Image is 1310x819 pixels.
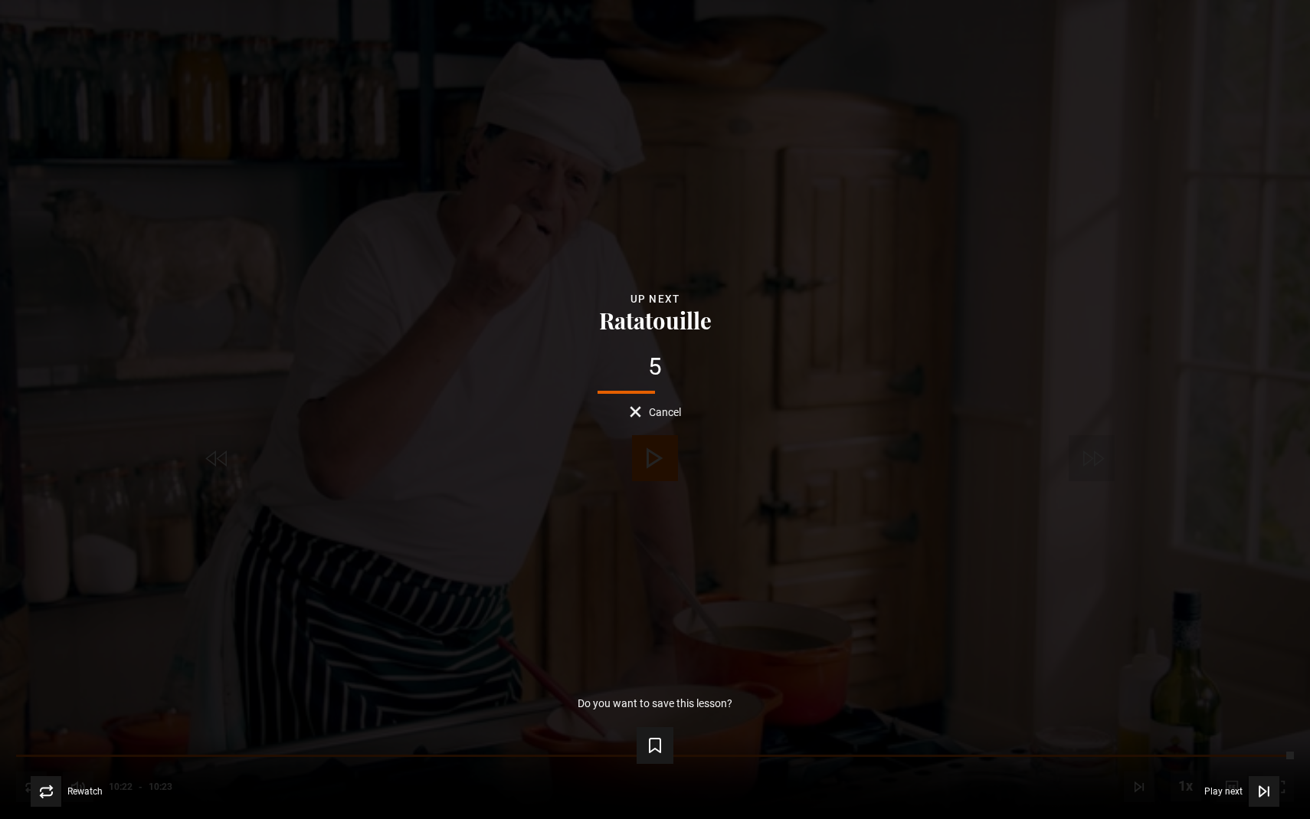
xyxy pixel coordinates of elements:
[649,407,681,418] span: Cancel
[578,698,732,709] p: Do you want to save this lesson?
[1204,787,1243,796] span: Play next
[31,776,103,807] button: Rewatch
[25,290,1285,308] div: Up next
[25,355,1285,379] div: 5
[630,406,681,418] button: Cancel
[1204,776,1279,807] button: Play next
[594,308,716,332] button: Ratatouille
[67,787,103,796] span: Rewatch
